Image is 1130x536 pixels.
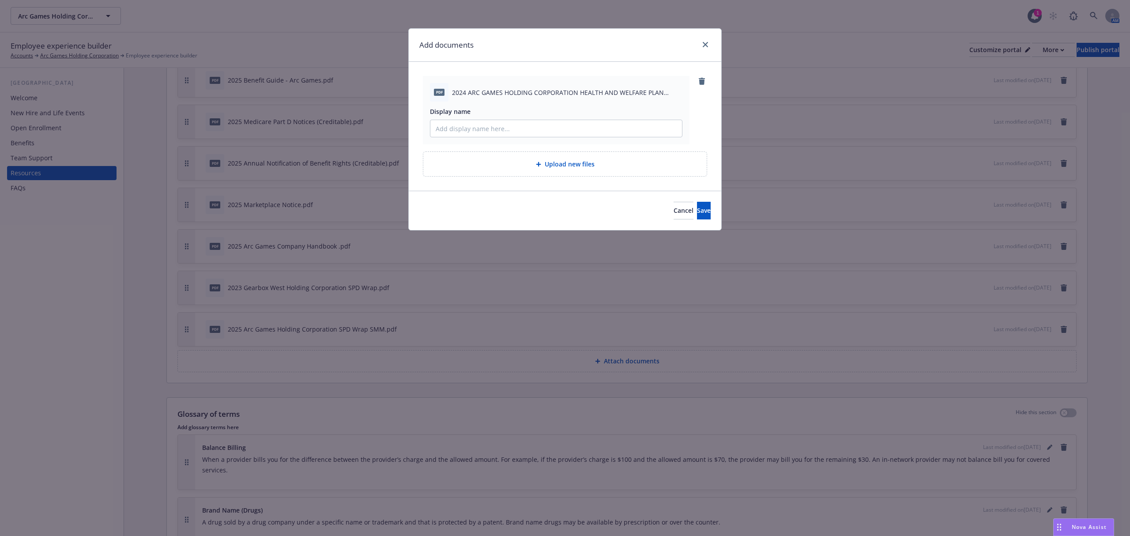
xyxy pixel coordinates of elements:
span: Display name [430,107,471,116]
h1: Add documents [419,39,474,51]
button: Nova Assist [1053,518,1114,536]
div: Upload new files [423,151,707,177]
span: Save [697,206,711,215]
button: Save [697,202,711,219]
span: 2024 ARC GAMES HOLDING CORPORATION HEALTH AND WELFARE PLAN SAR.pdf [452,88,682,97]
span: pdf [434,89,444,95]
span: Upload new files [545,159,595,169]
a: remove [697,76,707,87]
input: Add display name here... [430,120,682,137]
span: Nova Assist [1072,523,1107,531]
a: close [700,39,711,50]
button: Cancel [674,202,693,219]
div: Drag to move [1054,519,1065,536]
span: Cancel [674,206,693,215]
